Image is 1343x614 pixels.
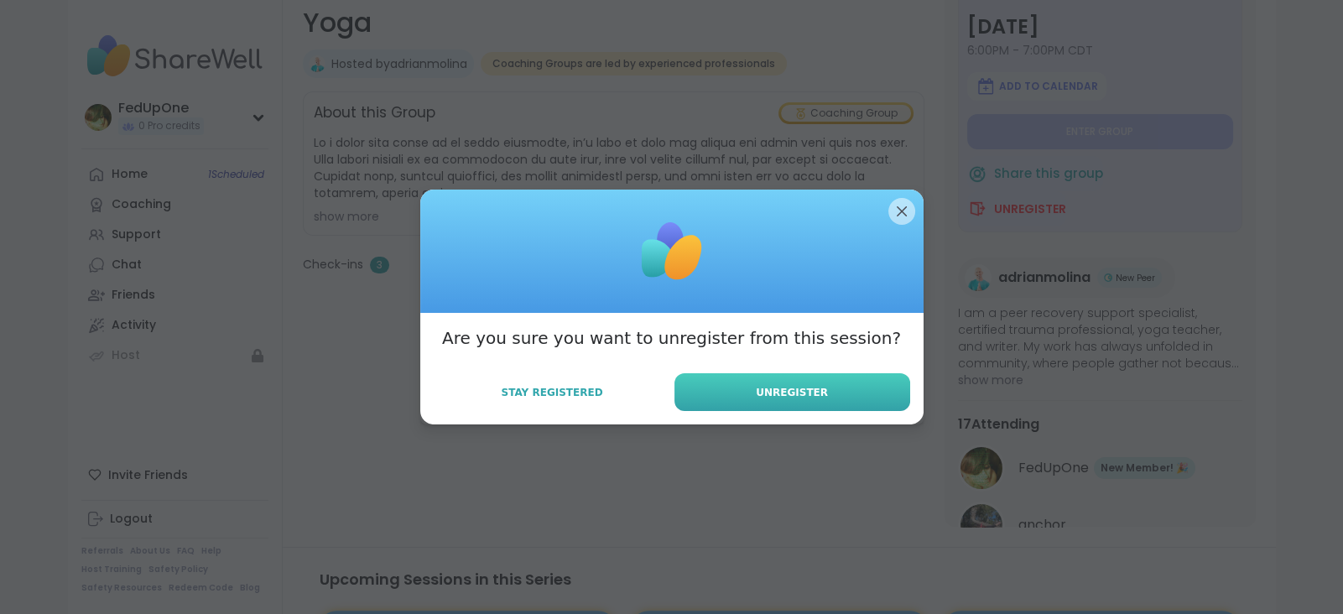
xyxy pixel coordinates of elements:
[434,375,671,410] button: Stay Registered
[501,385,602,400] span: Stay Registered
[442,326,901,350] h3: Are you sure you want to unregister from this session?
[674,373,910,411] button: Unregister
[756,385,828,400] span: Unregister
[630,210,714,294] img: ShareWell Logomark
